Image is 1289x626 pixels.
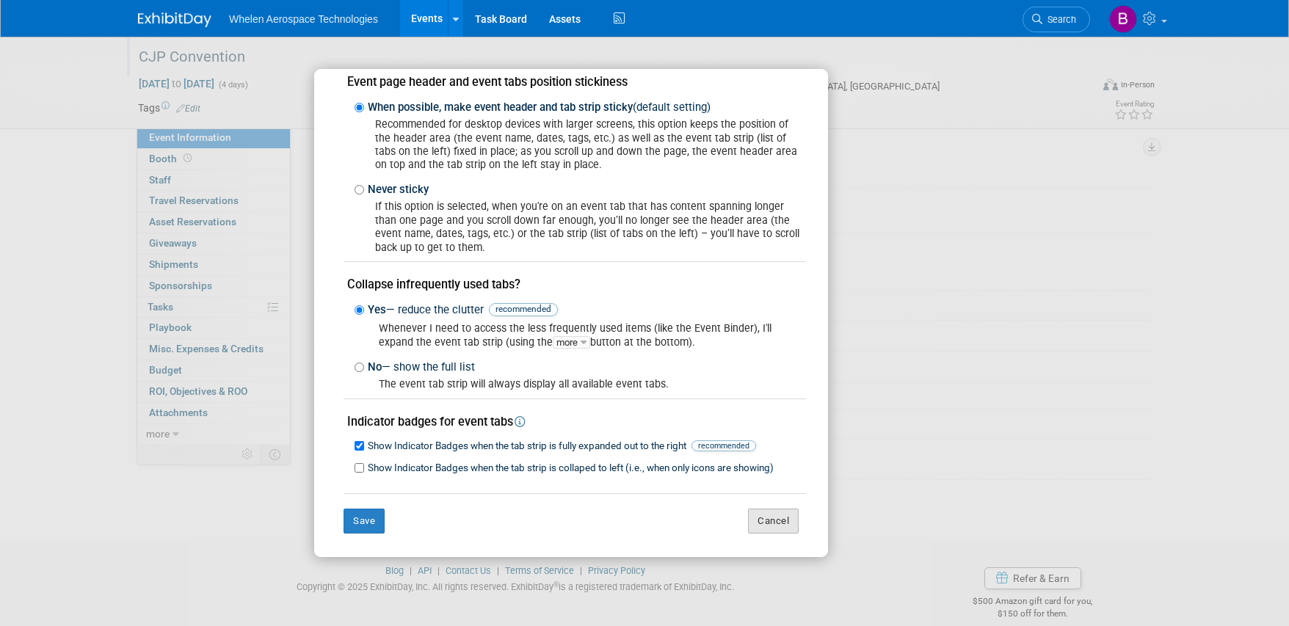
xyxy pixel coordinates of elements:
span: Search [1042,14,1076,25]
span: When possible, make event header and tab strip sticky [368,101,711,114]
img: Bree Wheeler [1109,5,1137,33]
button: Save [344,509,385,534]
div: Recommended for desktop devices with larger screens, this option keeps the position of the header... [364,117,806,172]
button: Cancel [748,509,799,534]
a: Search [1023,7,1090,32]
span: — reduce the clutter [386,303,484,316]
div: If this option is selected, when you're on an event tab that has content spanning longer than one... [364,200,806,254]
span: Never sticky [368,183,429,196]
div: Whenever I need to access the less frequently used items (like the Event Binder), I'll expand the... [364,321,806,349]
span: — show the full list [382,360,475,374]
span: Show Indicator Badges when the tab strip is fully expanded out to the right [368,440,756,451]
div: Indicator badges for event tabs [344,413,806,430]
span: (default setting) [633,101,711,114]
div: The event tab strip will always display all available event tabs. [364,377,806,391]
span: Show Indicator Badges when the tab strip is collaped to left (i.e., when only icons are showing) [368,462,774,473]
span: Whelen Aerospace Technologies [229,13,378,25]
span: Yes [368,303,558,316]
img: ExhibitDay [138,12,211,27]
span: recommended [691,440,756,452]
span: more [553,336,590,349]
span: recommended [489,303,558,316]
span: No [368,360,475,374]
div: Collapse infrequently used tabs? [344,276,806,293]
div: Event page header and event tabs position stickiness [344,73,806,90]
